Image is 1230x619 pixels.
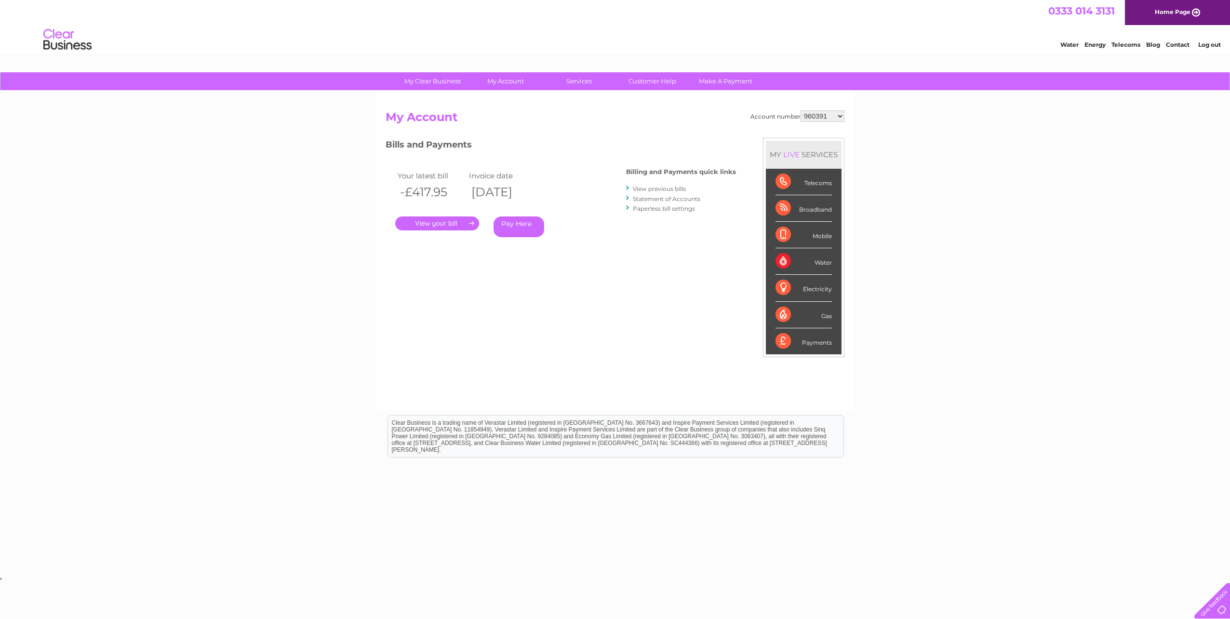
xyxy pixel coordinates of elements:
[766,141,842,168] div: MY SERVICES
[467,169,538,182] td: Invoice date
[395,169,467,182] td: Your latest bill
[43,25,92,54] img: logo.png
[626,168,736,175] h4: Billing and Payments quick links
[633,185,686,192] a: View previous bills
[775,275,832,301] div: Electricity
[466,72,546,90] a: My Account
[1048,5,1115,17] a: 0333 014 3131
[539,72,619,90] a: Services
[775,328,832,354] div: Payments
[775,302,832,328] div: Gas
[1084,41,1106,48] a: Energy
[775,222,832,248] div: Mobile
[395,216,479,230] a: .
[1060,41,1079,48] a: Water
[781,150,802,159] div: LIVE
[388,5,843,47] div: Clear Business is a trading name of Verastar Limited (registered in [GEOGRAPHIC_DATA] No. 3667643...
[686,72,765,90] a: Make A Payment
[1166,41,1190,48] a: Contact
[750,110,844,122] div: Account number
[775,169,832,195] div: Telecoms
[393,72,472,90] a: My Clear Business
[395,182,467,202] th: -£417.95
[1111,41,1140,48] a: Telecoms
[386,138,736,155] h3: Bills and Payments
[494,216,544,237] a: Pay Here
[1198,41,1221,48] a: Log out
[1146,41,1160,48] a: Blog
[633,205,695,212] a: Paperless bill settings
[775,195,832,222] div: Broadband
[633,195,700,202] a: Statement of Accounts
[613,72,692,90] a: Customer Help
[467,182,538,202] th: [DATE]
[386,110,844,129] h2: My Account
[775,248,832,275] div: Water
